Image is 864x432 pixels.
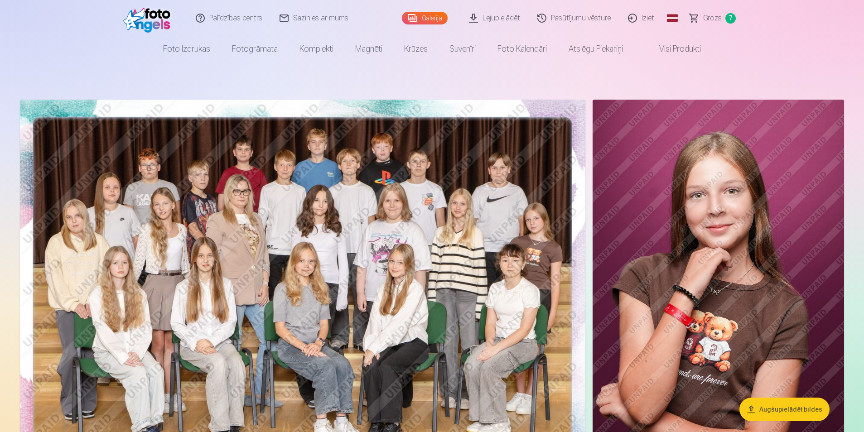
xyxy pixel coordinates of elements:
a: Komplekti [289,36,344,62]
a: Foto izdrukas [152,36,221,62]
button: Augšupielādēt bildes [739,398,830,421]
a: Galerija [402,12,448,24]
span: Grozs [703,13,722,24]
a: Atslēgu piekariņi [558,36,634,62]
img: /fa1 [123,4,175,33]
a: Suvenīri [439,36,487,62]
a: Visi produkti [634,36,712,62]
a: Magnēti [344,36,393,62]
span: 7 [725,13,736,24]
a: Fotogrāmata [221,36,289,62]
a: Foto kalendāri [487,36,558,62]
a: Krūzes [393,36,439,62]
